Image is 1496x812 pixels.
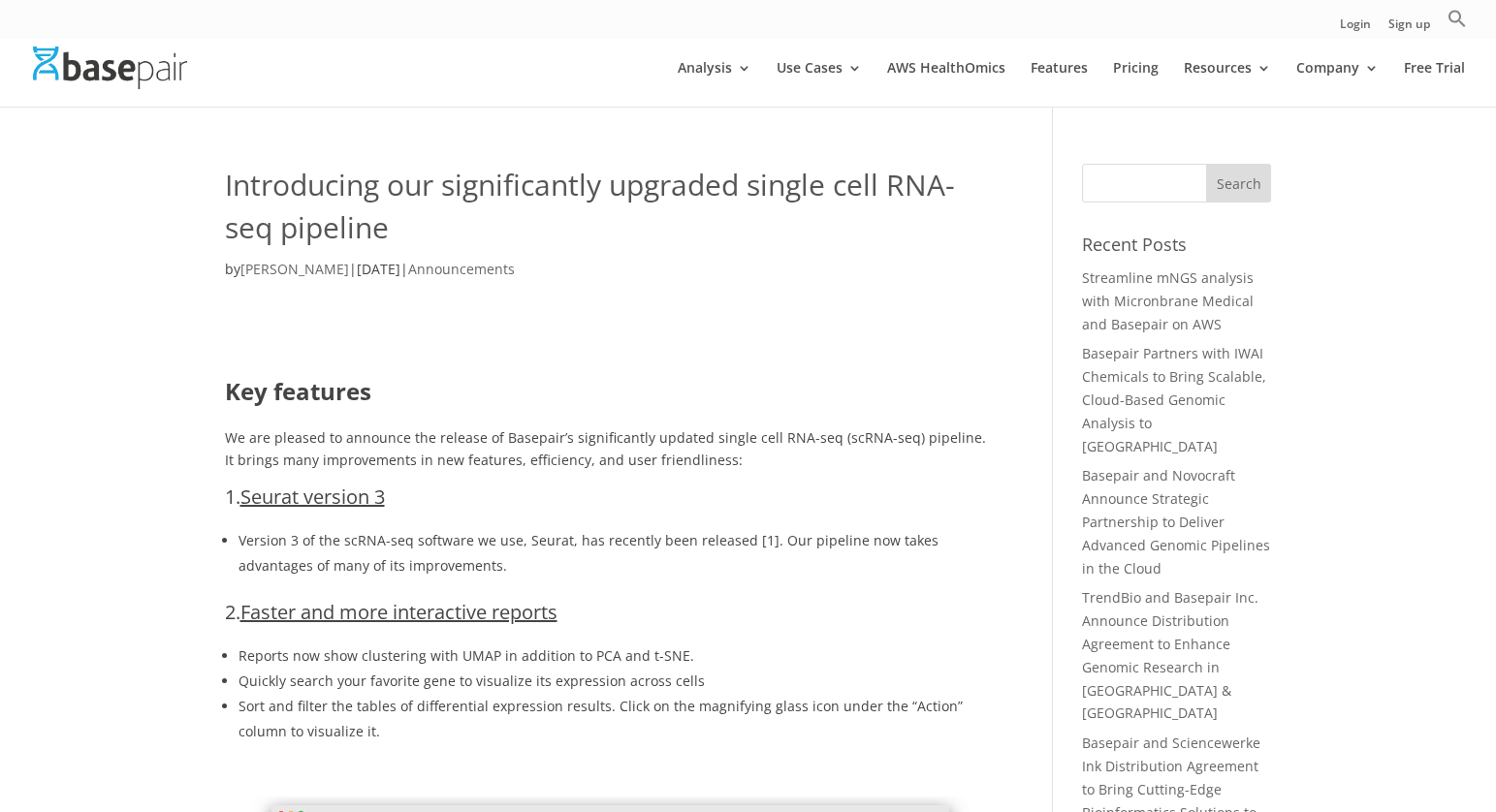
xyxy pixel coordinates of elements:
[240,484,385,510] span: Seurat version 3
[1082,344,1266,454] a: Basepair Partners with IWAI Chemicals to Bring Scalable, Cloud-Based Genomic Analysis to [GEOGRAP...
[1082,588,1258,722] a: TrendBio and Basepair Inc. Announce Distribution Agreement to Enhance Genomic Research in [GEOGRA...
[887,61,1005,107] a: AWS HealthOmics
[678,61,751,107] a: Analysis
[777,61,862,107] a: Use Cases
[1184,61,1271,107] a: Resources
[1340,18,1371,39] a: Login
[1031,61,1088,107] a: Features
[225,375,371,407] strong: Key features
[225,164,996,258] h1: Introducing our significantly upgraded single cell RNA-seq pipeline
[408,260,515,278] a: Announcements
[225,426,996,486] p: We are pleased to announce the release of Basepair’s significantly updated single cell RNA-seq (s...
[1206,164,1272,203] input: Search
[357,260,400,278] span: [DATE]
[239,643,996,669] li: Reports now show clustering with UMAP in addition to PCA and t-SNE.
[1296,61,1379,107] a: Company
[225,485,996,528] p: 1.
[1082,466,1270,577] a: Basepair and Novocraft Announce Strategic Partnership to Deliver Advanced Genomic Pipelines in th...
[1448,9,1467,28] svg: Search
[239,694,996,744] li: Sort and filter the tables of differential expression results. Click on the magnifying glass icon...
[1082,232,1271,266] h4: Recent Posts
[1388,18,1430,39] a: Sign up
[1082,268,1254,333] a: Streamline mNGS analysis with Micronbrane Medical and Basepair on AWS
[225,258,996,296] p: by | |
[240,599,557,625] span: Faster and more interactive reports
[1448,9,1467,39] a: Search Icon Link
[225,601,996,643] p: 2.
[1113,61,1159,107] a: Pricing
[239,528,996,578] li: Version 3 of the scRNA-seq software we use, Seurat, has recently been released [1]. Our pipeline ...
[1404,61,1465,107] a: Free Trial
[239,669,996,694] li: Quickly search your favorite gene to visualize its expression across cells
[33,47,187,88] img: Basepair
[240,260,349,278] a: [PERSON_NAME]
